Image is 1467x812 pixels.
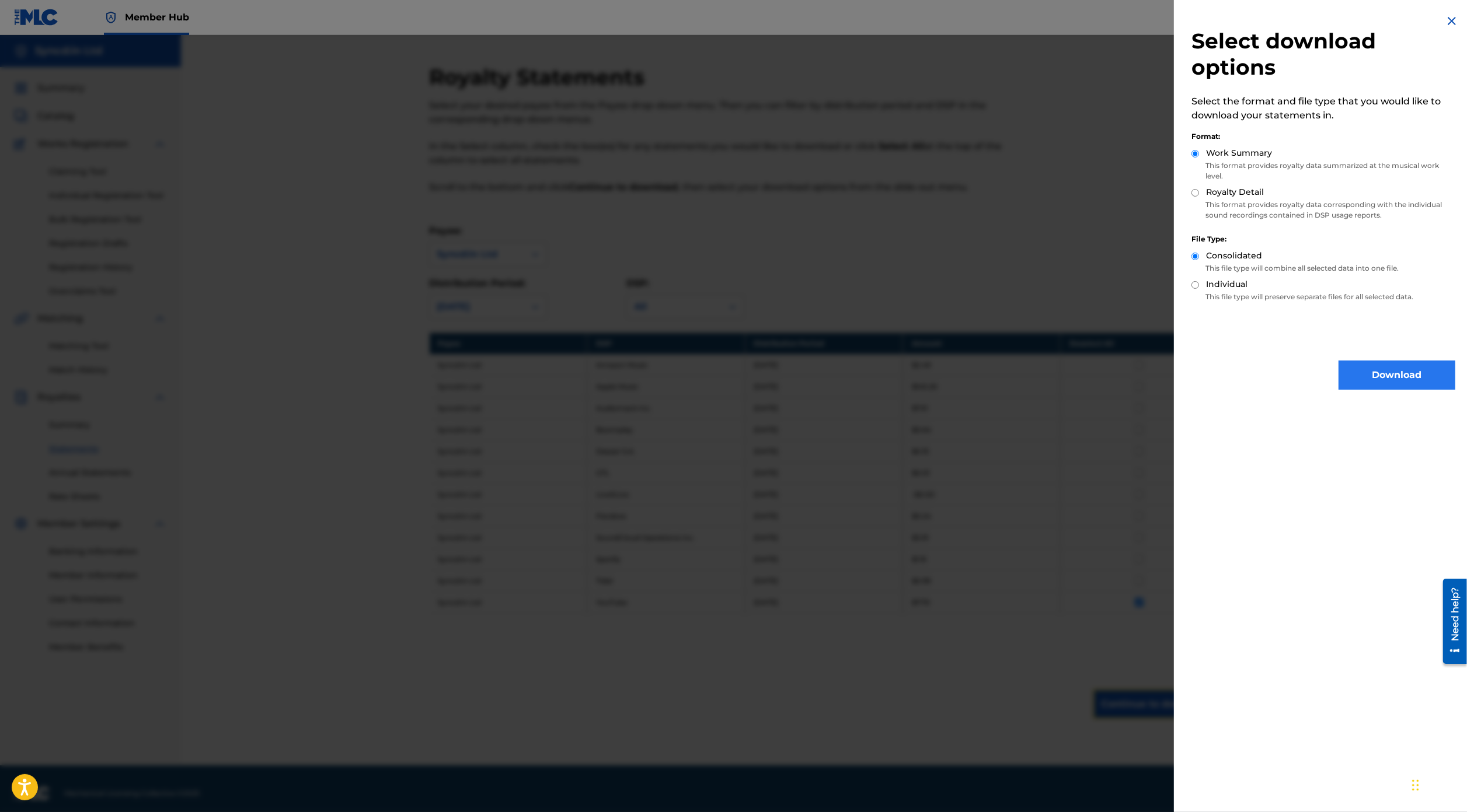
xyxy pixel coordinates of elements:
[14,9,59,26] img: MLC Logo
[1434,574,1467,668] iframe: Resource Center
[1409,756,1467,812] iframe: Chat Widget
[125,10,189,24] span: Member Hub
[1191,199,1455,220] p: This format provides royalty data corresponding with the individual sound recordings contained in...
[1191,160,1455,181] p: This format provides royalty data summarized at the musical work level.
[1412,768,1419,803] div: Drag
[1191,28,1455,80] h2: Select download options
[1191,263,1455,274] p: This file type will combine all selected data into one file.
[1206,250,1262,262] label: Consolidated
[104,10,118,24] img: Top Rightsholder
[1206,186,1264,198] label: Royalty Detail
[1339,360,1455,390] button: Download
[1191,94,1455,123] p: Select the format and file type that you would like to download your statements in.
[1191,234,1455,244] div: File Type:
[1206,147,1272,159] label: Work Summary
[1191,131,1455,142] div: Format:
[1206,278,1248,290] label: Individual
[1191,292,1455,302] p: This file type will preserve separate files for all selected data.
